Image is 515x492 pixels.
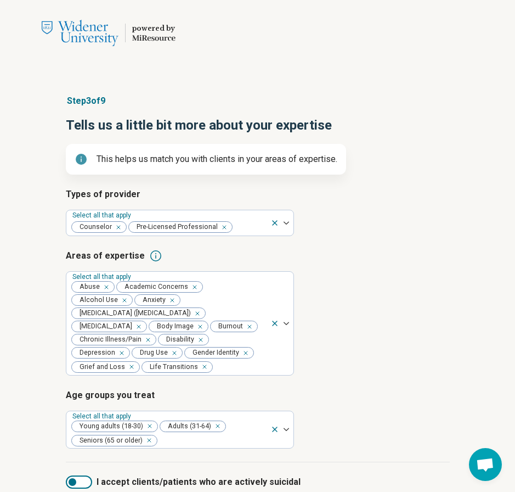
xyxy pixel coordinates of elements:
[66,188,450,201] h3: Types of provider
[72,334,145,345] span: Chronic Illness/Pain
[72,308,194,318] span: [MEDICAL_DATA] ([MEDICAL_DATA])
[72,211,133,219] label: Select all that apply
[18,20,176,46] a: Widener Universitypowered by
[117,282,191,292] span: Academic Concerns
[142,362,201,372] span: Life Transitions
[72,435,146,446] span: Seniors (65 or older)
[160,421,214,432] span: Adults (31-64)
[72,222,115,232] span: Counselor
[132,24,176,33] div: powered by
[72,273,133,281] label: Select all that apply
[135,295,169,305] span: Anxiety
[97,153,337,166] p: This helps us match you with clients in your areas of expertise.
[132,348,171,358] span: Drug Use
[72,295,121,305] span: Alcohol Use
[72,348,118,358] span: Depression
[72,421,146,432] span: Young adults (18-30)
[159,334,197,345] span: Disability
[211,321,246,332] span: Burnout
[72,412,133,420] label: Select all that apply
[72,321,135,332] span: [MEDICAL_DATA]
[42,20,118,46] img: Widener University
[469,448,502,481] a: Open chat
[66,249,450,262] h3: Areas of expertise
[72,282,103,292] span: Abuse
[97,476,301,489] span: I accept clients/patients who are actively suicidal
[66,94,450,108] p: Step 3 of 9
[129,222,221,232] span: Pre-Licensed Professional
[185,348,242,358] span: Gender Identity
[66,389,450,402] h3: Age groups you treat
[72,362,128,372] span: Grief and Loss
[66,116,450,135] h1: Tells us a little bit more about your expertise
[149,321,197,332] span: Body Image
